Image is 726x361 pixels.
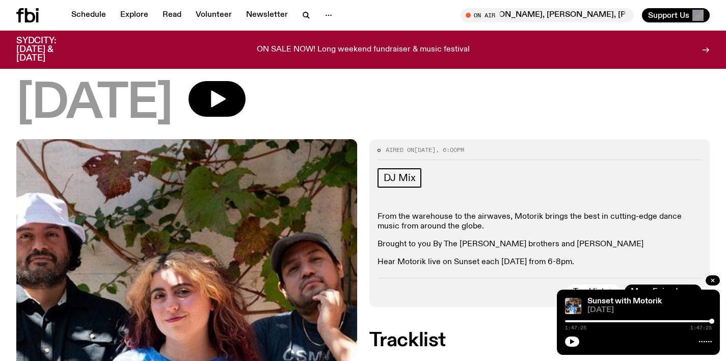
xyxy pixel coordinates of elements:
[16,81,172,127] span: [DATE]
[461,8,634,22] button: On AirThe Playlist with [PERSON_NAME], [PERSON_NAME], [PERSON_NAME], [PERSON_NAME], and Raf
[631,288,686,296] span: More Episodes
[65,8,112,22] a: Schedule
[240,8,294,22] a: Newsletter
[16,37,82,63] h3: SYDCITY: [DATE] & [DATE]
[573,288,604,296] span: Tracklist
[257,45,470,55] p: ON SALE NOW! Long weekend fundraiser & music festival
[565,325,586,330] span: 1:47:25
[378,168,422,188] a: DJ Mix
[587,297,662,305] a: Sunset with Motorik
[386,146,414,154] span: Aired on
[378,240,702,249] p: Brought to you By The [PERSON_NAME] brothers and [PERSON_NAME]
[114,8,154,22] a: Explore
[378,257,702,267] p: Hear Motorik live on Sunset each [DATE] from 6-8pm.
[436,146,464,154] span: , 6:00pm
[587,306,712,314] span: [DATE]
[190,8,238,22] a: Volunteer
[690,325,712,330] span: 1:47:25
[378,212,702,231] p: From the warehouse to the airwaves, Motorik brings the best in cutting-edge dance music from arou...
[567,285,620,299] button: Tracklist
[369,331,710,350] h2: Tracklist
[625,285,702,299] a: More Episodes
[16,31,710,77] h1: Sunset with Motorik
[648,11,689,20] span: Support Us
[156,8,187,22] a: Read
[642,8,710,22] button: Support Us
[414,146,436,154] span: [DATE]
[565,298,581,314] img: Andrew, Reenie, and Pat stand in a row, smiling at the camera, in dappled light with a vine leafe...
[384,172,416,184] span: DJ Mix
